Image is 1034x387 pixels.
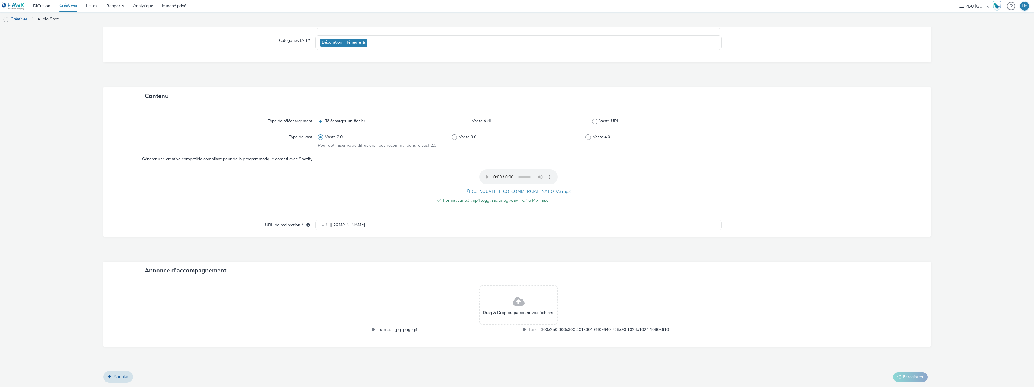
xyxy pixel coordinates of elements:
label: Type de vast [287,132,315,140]
a: Hawk Academy [992,1,1004,11]
span: Vaste 4.0 [593,134,610,140]
button: Enregistrer [893,372,928,382]
img: undefined Logo [2,2,25,10]
span: Pour optimiser votre diffusion, nous recommandons le vast 2.0 [318,143,436,148]
input: URL... [315,220,722,230]
span: Format : .jpg .png .gif [378,326,518,333]
a: Audio Spot [34,12,62,27]
label: Type de téléchargement [265,116,315,124]
span: Vaste 3.0 [459,134,476,140]
span: Enregistrer [903,374,923,380]
span: Télécharger un fichier [325,118,365,124]
label: Catégories IAB * [277,35,312,44]
span: Annuler [114,374,128,379]
img: Hawk Academy [992,1,1001,11]
a: Annuler [103,371,133,382]
span: Format : .mp3 .mp4 .ogg .aac .mpg .wav [443,197,518,204]
span: 6 Mo max. [528,197,603,204]
span: CC_NOUVELLE-CO_COMMERCIAL_NATIO_V3.mp3 [472,189,571,194]
label: Générer une créative compatible compliant pour de la programmatique garanti avec Spotify [139,154,315,162]
span: Annonce d’accompagnement [145,266,226,275]
span: Taille : 300x250 300x300 301x301 640x640 728x90 1024x1024 1080x610 [528,326,669,333]
div: L’URL de redirection sera utilisée comme URL de validation avec certains SSP et ce sera l’URL de ... [303,222,310,228]
font: URL de redirection * [265,222,303,228]
img: audio [3,17,9,23]
span: Vaste URL [599,118,619,124]
span: Décoration intérieure [322,40,361,45]
div: LM [1022,2,1028,11]
span: Contenu [145,92,169,100]
span: Vaste XML [472,118,492,124]
span: Drag & Drop ou parcourir vos fichiers. [483,310,554,316]
span: Vaste 2.0 [325,134,343,140]
font: Créatives [11,16,28,22]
